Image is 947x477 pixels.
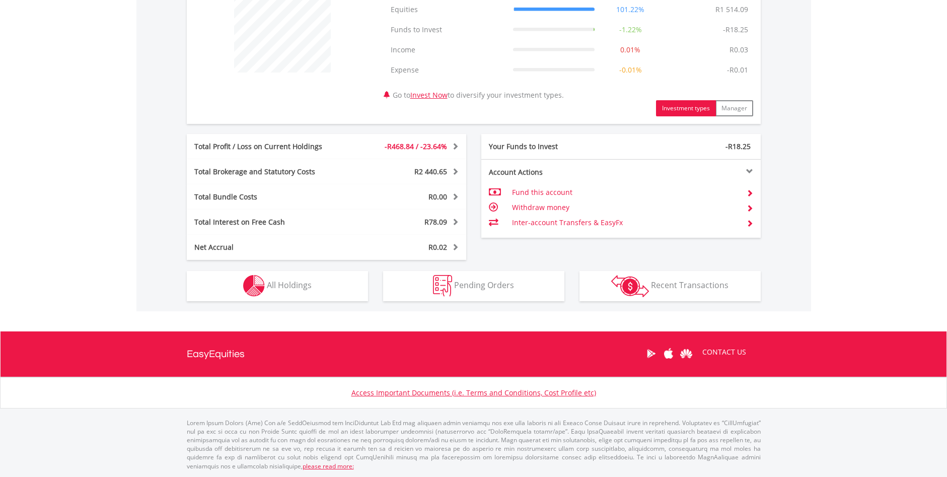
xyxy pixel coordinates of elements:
[386,60,508,80] td: Expense
[481,142,621,152] div: Your Funds to Invest
[428,242,447,252] span: R0.02
[600,60,661,80] td: -0.01%
[428,192,447,201] span: R0.00
[724,40,753,60] td: R0.03
[187,192,350,202] div: Total Bundle Costs
[385,142,447,151] span: -R468.84 / -23.64%
[351,388,596,397] a: Access Important Documents (i.e. Terms and Conditions, Cost Profile etc)
[187,419,761,470] p: Lorem Ipsum Dolors (Ame) Con a/e SeddOeiusmod tem InciDiduntut Lab Etd mag aliquaen admin veniamq...
[386,20,508,40] td: Funds to Invest
[187,242,350,252] div: Net Accrual
[600,20,661,40] td: -1.22%
[481,167,621,177] div: Account Actions
[611,275,649,297] img: transactions-zar-wht.png
[718,20,753,40] td: -R18.25
[600,40,661,60] td: 0.01%
[267,280,312,291] span: All Holdings
[656,100,716,116] button: Investment types
[512,215,738,230] td: Inter-account Transfers & EasyFx
[410,90,448,100] a: Invest Now
[187,271,368,301] button: All Holdings
[695,338,753,366] a: CONTACT US
[715,100,753,116] button: Manager
[303,462,354,470] a: please read more:
[722,60,753,80] td: -R0.01
[383,271,564,301] button: Pending Orders
[187,217,350,227] div: Total Interest on Free Cash
[433,275,452,297] img: pending_instructions-wht.png
[678,338,695,369] a: Huawei
[512,200,738,215] td: Withdraw money
[454,280,514,291] span: Pending Orders
[386,40,508,60] td: Income
[424,217,447,227] span: R78.09
[512,185,738,200] td: Fund this account
[243,275,265,297] img: holdings-wht.png
[187,142,350,152] div: Total Profit / Loss on Current Holdings
[579,271,761,301] button: Recent Transactions
[725,142,751,151] span: -R18.25
[187,331,245,377] a: EasyEquities
[187,167,350,177] div: Total Brokerage and Statutory Costs
[660,338,678,369] a: Apple
[651,280,729,291] span: Recent Transactions
[414,167,447,176] span: R2 440.65
[642,338,660,369] a: Google Play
